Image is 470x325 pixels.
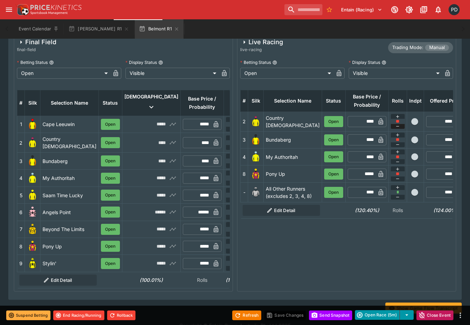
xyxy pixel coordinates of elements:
[264,165,322,182] td: Pony Up
[250,187,261,198] img: blank-silk.png
[17,153,25,170] td: 3
[264,90,322,112] th: Selection Name
[241,149,248,165] td: 4
[392,44,423,51] p: Trading Mode:
[124,276,178,284] h6: (100.01%)
[17,204,25,221] td: 6
[101,155,120,166] button: Open
[391,207,405,214] p: Rolls
[324,4,335,15] button: No Bookmarks
[224,90,251,116] th: Rolls
[40,133,99,153] td: Country [DEMOGRAPHIC_DATA]
[417,3,430,16] button: Documentation
[122,90,180,116] th: [DEMOGRAPHIC_DATA]
[17,116,25,133] td: 1
[240,46,283,53] span: live-racing
[449,4,460,15] div: Paul Dicioccio
[17,170,25,187] td: 4
[407,90,424,112] th: Independent
[49,60,54,65] button: Betting Status
[27,224,38,235] img: runner 7
[19,275,97,286] button: Edit Detail
[27,241,38,252] img: runner 8
[180,90,224,116] th: Base Price / Probability
[264,131,322,148] td: Bundaberg
[349,59,380,65] p: Display Status
[241,182,248,202] td: -
[27,137,38,148] img: runner 2
[424,90,467,112] th: Offered Price
[101,224,120,235] button: Open
[241,112,248,131] td: 2
[27,173,38,184] img: runner 4
[101,241,120,252] button: Open
[40,187,99,203] td: Saam Time Lucky
[40,170,99,187] td: My Authoritah
[101,137,120,148] button: Open
[40,90,99,116] th: Selection Name
[324,151,343,162] button: Open
[232,310,261,320] button: Refresh
[382,60,386,65] button: Display Status
[432,3,444,16] button: Notifications
[324,169,343,180] button: Open
[101,207,120,218] button: Open
[3,3,15,16] button: open drawer
[456,311,464,319] button: more
[40,153,99,170] td: Bundaberg
[226,276,249,284] h6: (119.44%)
[322,90,346,112] th: Status
[400,310,414,320] button: select merge strategy
[347,207,386,214] h6: (120.40%)
[425,44,449,51] span: Manual
[243,205,320,216] button: Edit Detail
[25,90,40,116] th: Silk
[250,116,261,127] img: runner 2
[182,276,222,284] p: Rolls
[250,134,261,145] img: runner 3
[388,3,401,16] button: Connected to PK
[27,190,38,201] img: runner 5
[53,310,104,320] button: End Racing/Running
[416,310,453,320] button: Close Event
[264,149,322,165] td: My Authoritah
[388,90,407,112] th: Rolls
[385,303,462,314] button: Show Game Flow Transcript
[337,4,386,15] button: Select Tenant
[17,238,25,255] td: 8
[355,310,414,320] div: split button
[272,60,277,65] button: Betting Status
[135,19,184,39] button: Belmont R1
[17,68,110,79] div: Open
[30,11,68,15] img: Sportsbook Management
[40,255,99,272] td: Stylin'
[101,190,120,201] button: Open
[17,59,48,65] p: Betting Status
[17,187,25,203] td: 5
[125,68,219,79] div: Visible
[240,38,283,46] div: Live Racing
[284,4,322,15] input: search
[17,221,25,238] td: 7
[426,207,465,214] h6: (124.00%)
[309,310,352,320] button: Send Snapshot
[64,19,133,39] button: [PERSON_NAME] R1
[345,90,388,112] th: Base Price / Probability
[40,204,99,221] td: Angels Point
[27,207,38,218] img: runner 6
[15,3,29,17] img: PriceKinetics Logo
[158,60,163,65] button: Display Status
[101,173,120,184] button: Open
[324,187,343,198] button: Open
[403,3,415,16] button: Toggle light/dark mode
[125,59,157,65] p: Display Status
[240,68,333,79] div: Open
[264,182,322,202] td: All Other Runners (excludes 2, 3, 4, 8)
[101,258,120,269] button: Open
[6,310,50,320] button: Suspend Betting
[99,90,122,116] th: Status
[241,131,248,148] td: 3
[264,112,322,131] td: Country [DEMOGRAPHIC_DATA]
[40,238,99,255] td: Pony Up
[240,59,271,65] p: Betting Status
